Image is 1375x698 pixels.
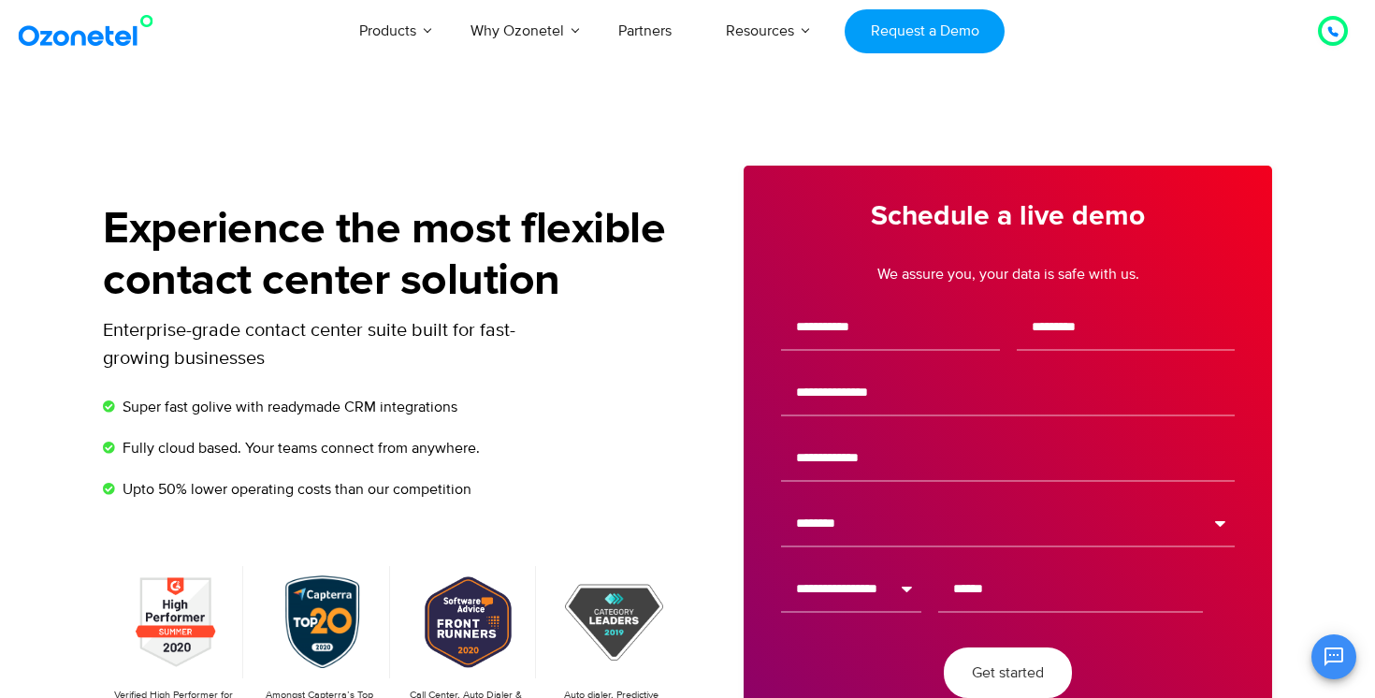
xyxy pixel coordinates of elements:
button: Open chat [1311,634,1356,679]
span: Upto 50% lower operating costs than our competition [118,478,471,501]
h1: Experience the most flexible contact center solution [103,204,687,307]
span: Fully cloud based. Your teams connect from anywhere. [118,437,480,459]
span: Get started [972,665,1044,680]
button: Get started [944,647,1072,698]
p: Enterprise-grade contact center suite built for fast-growing businesses [103,316,547,372]
a: Request a Demo [845,9,1005,53]
span: Super fast golive with readymade CRM integrations [118,396,457,418]
a: We assure you, your data is safe with us. [877,263,1139,285]
h3: Schedule a live demo [781,198,1235,235]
